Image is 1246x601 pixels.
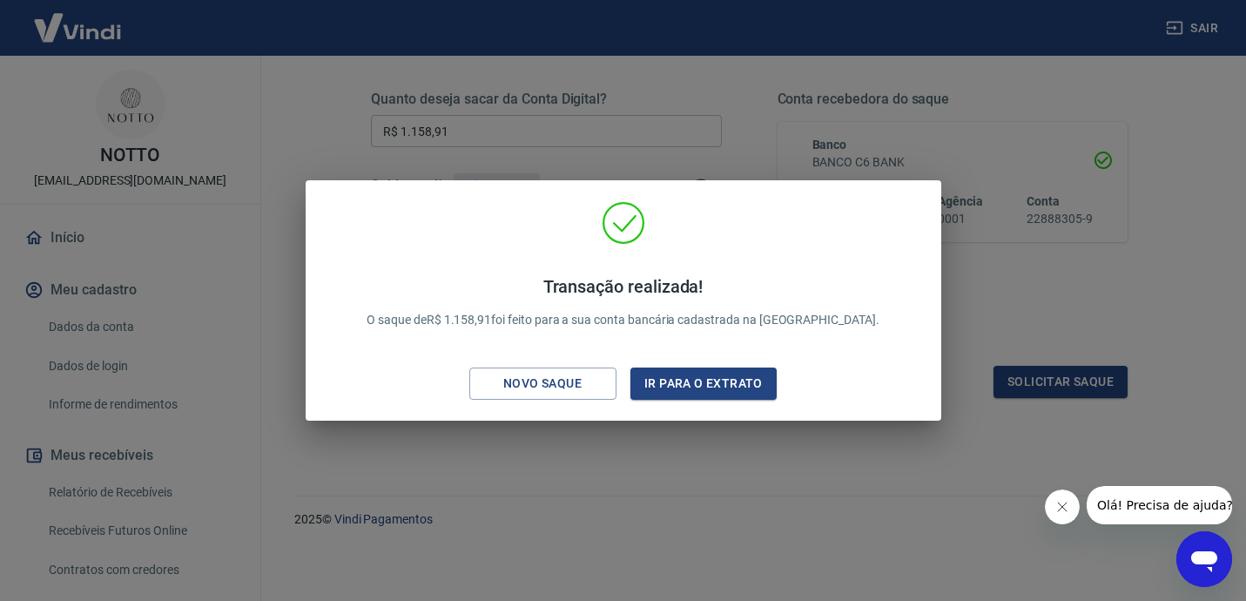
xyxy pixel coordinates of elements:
[482,373,603,395] div: Novo saque
[630,368,778,400] button: Ir para o extrato
[367,276,879,297] h4: Transação realizada!
[1087,486,1232,524] iframe: Mensagem da empresa
[1176,531,1232,587] iframe: Botão para abrir a janela de mensagens
[1045,490,1080,524] iframe: Fechar mensagem
[367,276,879,329] p: O saque de R$ 1.158,91 foi feito para a sua conta bancária cadastrada na [GEOGRAPHIC_DATA].
[10,12,146,26] span: Olá! Precisa de ajuda?
[469,368,616,400] button: Novo saque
